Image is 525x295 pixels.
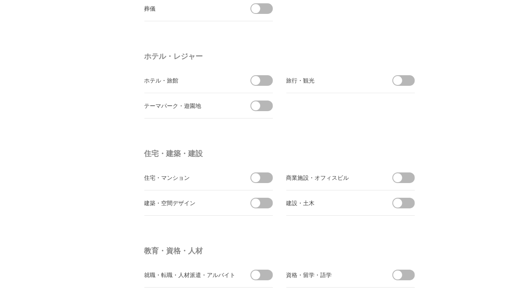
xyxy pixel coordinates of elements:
[144,3,236,13] div: 葬儀
[144,101,236,111] div: テーマパーク・遊園地
[286,172,378,183] div: 商業施設・オフィスビル
[286,75,378,85] div: 旅行・観光
[144,270,236,280] div: 就職・転職・人材派遣・アルバイト
[144,244,418,258] h4: 教育・資格・人材
[144,146,418,161] h4: 住宅・建築・建設
[286,270,378,280] div: 資格・留学・語学
[144,198,236,208] div: 建築・空間デザイン
[144,172,236,183] div: 住宅・マンション
[286,198,378,208] div: 建設・土木
[144,75,236,85] div: ホテル・旅館
[144,49,418,64] h4: ホテル・レジャー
